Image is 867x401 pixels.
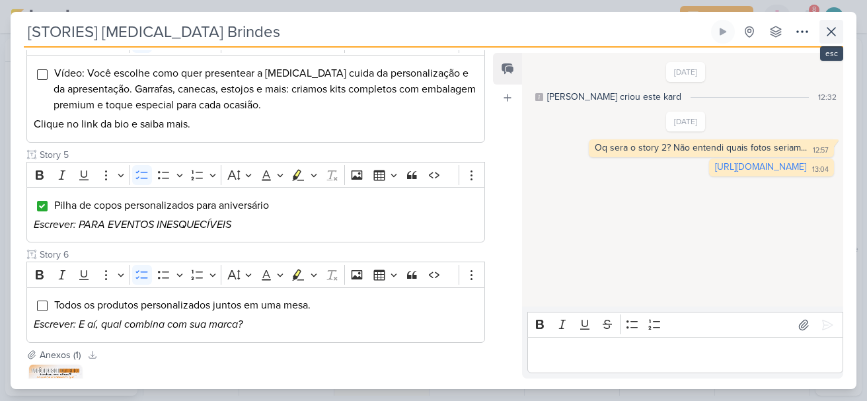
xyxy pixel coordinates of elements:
div: Editor toolbar [26,162,485,188]
input: Kard Sem Título [24,20,708,44]
a: [URL][DOMAIN_NAME] [715,161,806,172]
span: Vídeo: Você escolhe como quer presentear a [MEDICAL_DATA] cuida da personalização e da apresentaç... [54,67,476,112]
div: Ligar relógio [718,26,728,37]
div: 13:04 [812,164,829,175]
div: [PERSON_NAME] criou este kard [547,90,681,104]
div: Anexos (1) [40,348,81,362]
div: Editor toolbar [26,262,485,287]
i: Escrever: E aí, qual combina com sua marca? [34,318,243,331]
div: Editor editing area: main [527,337,843,373]
i: Escrever: PARA EVENTOS INESQUECÍVEIS [34,218,231,231]
div: Editor toolbar [527,312,843,338]
input: Texto sem título [37,248,485,262]
div: Editor editing area: main [26,55,485,143]
div: Editor editing area: main [26,187,485,242]
div: Editor editing area: main [26,287,485,343]
input: Texto sem título [37,148,485,162]
span: Todos os produtos personalizados juntos em uma mesa. [54,299,311,312]
p: Clique no link da bio e saiba mais. [34,116,478,132]
div: 12:57 [813,145,829,156]
span: Pilha de copos personalizados para aniversário [54,199,269,212]
div: esc [820,46,843,61]
div: 12:32 [818,91,837,103]
div: Oq sera o story 2? Não entendi quais fotos seriam... [595,142,807,153]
